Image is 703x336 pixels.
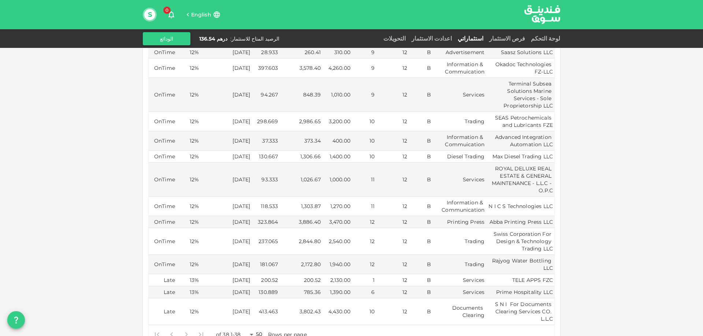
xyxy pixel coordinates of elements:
td: Rajyog Water Bottling LLC [486,255,554,274]
td: B [409,78,432,112]
td: 2,986.65 [279,112,322,131]
td: [DATE] [200,298,252,325]
td: Advertisement [432,46,486,58]
td: B [409,274,432,286]
td: 2,540.00 [322,228,352,255]
td: 4,260.00 [322,58,352,78]
td: 12% [176,163,200,197]
td: Diesel Trading [432,151,486,163]
td: 2,172.80 [279,255,322,274]
td: Prime Hospitality LLC [486,286,554,298]
img: logo [515,0,570,29]
td: 12% [176,131,200,151]
td: 323.864 [252,216,279,228]
td: 9 [352,78,376,112]
td: 12 [376,298,409,325]
td: Information & Commuication [432,58,486,78]
td: 12 [376,78,409,112]
td: 10 [352,131,376,151]
td: 10 [352,151,376,163]
td: S N I For Documents Clearing Services CO. L.L.C [486,298,554,325]
td: 3,578.40 [279,58,322,78]
td: 848.39 [279,78,322,112]
button: S [144,9,155,20]
td: 12 [376,255,409,274]
td: OnTime [149,131,176,151]
a: logo [524,0,560,29]
a: التحويلات [380,35,409,42]
td: 3,802.43 [279,298,322,325]
td: TELE APPS FZC [486,274,554,286]
div: درهم 136.54 [199,35,227,42]
td: 10 [352,112,376,131]
td: 4,430.00 [322,298,352,325]
td: 260.41 [279,46,322,58]
td: Abba Printing Press LLC [486,216,554,228]
td: 12% [176,298,200,325]
td: 37.333 [252,131,279,151]
td: 785.36 [279,286,322,298]
td: Trading [432,255,486,274]
button: 0 [164,7,179,22]
td: 1,940.00 [322,255,352,274]
td: 3,886.40 [279,216,322,228]
td: 118.533 [252,197,279,216]
td: [DATE] [200,228,252,255]
a: استثماراتي [455,35,486,42]
td: 130.667 [252,151,279,163]
td: [DATE] [200,58,252,78]
td: Printing Press [432,216,486,228]
td: 12 [352,228,376,255]
td: Services [432,163,486,197]
td: 12% [176,255,200,274]
td: 12 [352,216,376,228]
td: Max Diesel Trading LLC [486,151,554,163]
td: [DATE] [200,46,252,58]
td: B [409,151,432,163]
td: SEAS Petrochemicals and Lubricants FZE [486,112,554,131]
td: OnTime [149,216,176,228]
td: Late [149,274,176,286]
td: 12% [176,197,200,216]
td: 10 [352,298,376,325]
td: OnTime [149,58,176,78]
td: 12 [376,131,409,151]
td: 1,400.00 [322,151,352,163]
td: OnTime [149,255,176,274]
td: OnTime [149,46,176,58]
td: [DATE] [200,131,252,151]
td: 12 [376,216,409,228]
td: 94.267 [252,78,279,112]
td: 397.603 [252,58,279,78]
td: 130.889 [252,286,279,298]
td: 11 [352,163,376,197]
td: OnTime [149,112,176,131]
td: [DATE] [200,151,252,163]
td: Late [149,286,176,298]
td: 1,303.87 [279,197,322,216]
td: 1,026.67 [279,163,322,197]
td: 400.00 [322,131,352,151]
td: OnTime [149,163,176,197]
td: 93.333 [252,163,279,197]
td: N I C S Technologies LLC [486,197,554,216]
td: 1,010.00 [322,78,352,112]
td: 3,200.00 [322,112,352,131]
td: ROYAL DELUXE REAL ESTATE & GENERAL MAINTENANCE - L.L.C - O.P.C [486,163,554,197]
td: 13% [176,286,200,298]
td: 13% [176,274,200,286]
td: 12 [376,112,409,131]
button: الودائع [143,32,190,45]
td: B [409,131,432,151]
td: 1,270.00 [322,197,352,216]
td: 373.34 [279,131,322,151]
td: 28.933 [252,46,279,58]
td: [DATE] [200,216,252,228]
td: 9 [352,58,376,78]
td: B [409,286,432,298]
td: 12% [176,228,200,255]
td: 12% [176,112,200,131]
td: [DATE] [200,78,252,112]
td: 1 [352,274,376,286]
a: لوحة التحكم [528,35,560,42]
